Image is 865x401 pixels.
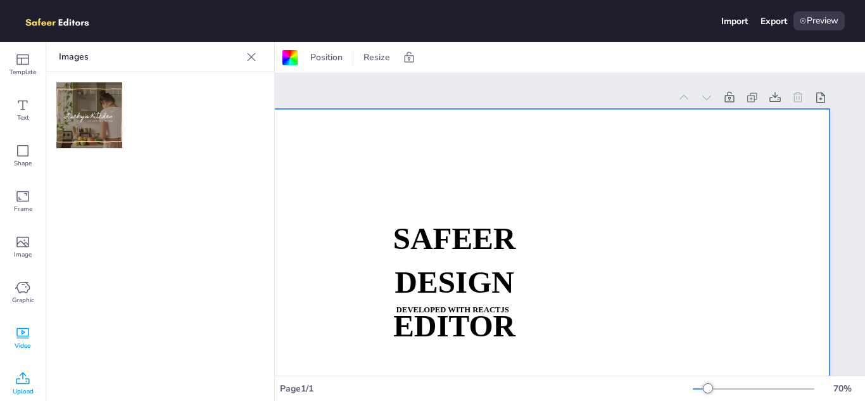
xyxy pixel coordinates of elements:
span: Position [308,51,345,63]
div: Page 1 / 1 [280,383,693,395]
span: Template [9,67,36,77]
strong: DEVELOPED WITH REACTJS [396,305,509,314]
strong: DESIGN EDITOR [393,265,515,343]
p: Images [59,42,241,72]
span: Text [17,113,29,123]
span: Video [15,341,31,351]
span: Resize [361,51,393,63]
span: Upload [13,386,34,397]
span: Graphic [12,295,34,305]
img: logo.png [20,11,108,30]
div: 70 % [827,383,857,395]
img: 400w-IVVQCZOr1K4.jpg [56,82,122,148]
div: Page 1 [101,92,670,104]
span: Image [14,250,32,260]
span: Frame [14,204,32,214]
div: Import [721,15,748,27]
div: Preview [793,11,845,30]
span: Shape [14,158,32,169]
div: Export [761,15,787,27]
strong: SAFEER [393,222,516,256]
